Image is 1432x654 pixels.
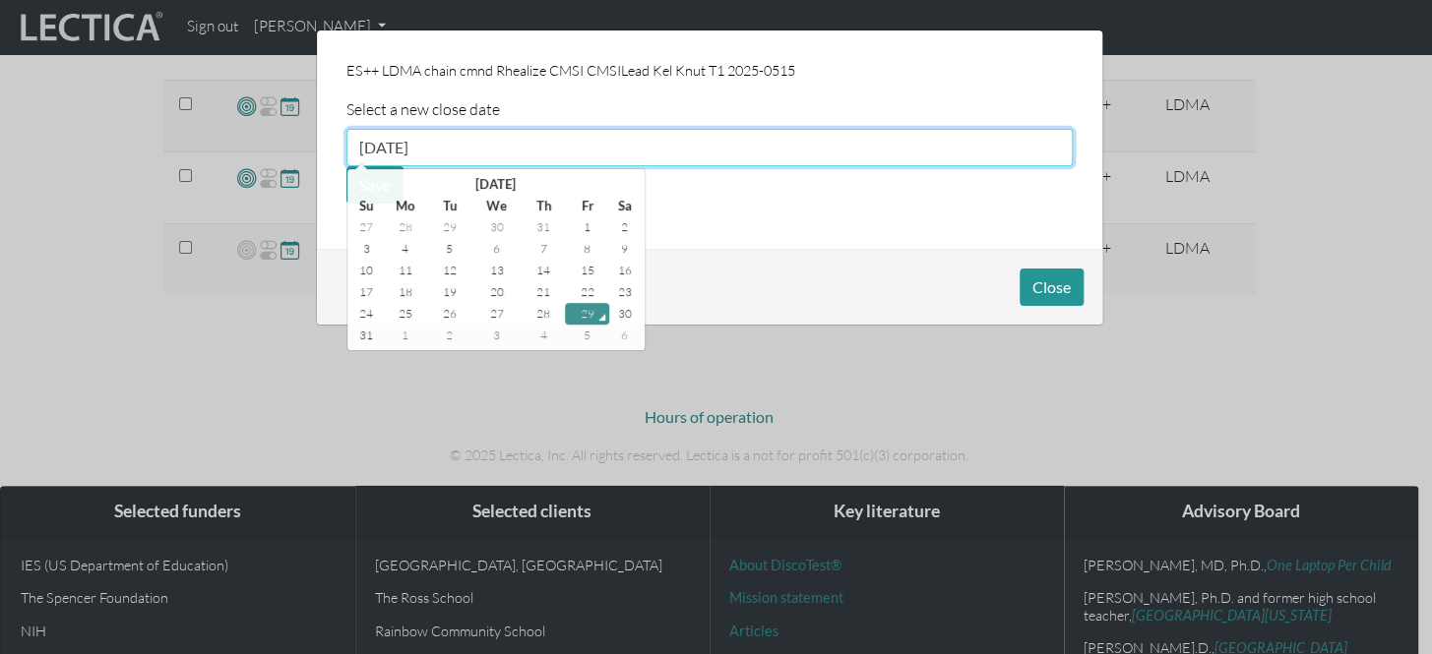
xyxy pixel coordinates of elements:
td: 15 [565,260,608,281]
td: 5 [565,325,608,346]
th: Th [522,195,565,216]
td: 6 [609,325,641,346]
td: 3 [351,238,383,260]
button: Close [1020,268,1084,306]
td: 24 [351,303,383,325]
td: 28 [522,303,565,325]
td: 29 [428,216,471,238]
td: 8 [565,238,608,260]
td: 5 [428,238,471,260]
td: 7 [522,238,565,260]
td: 18 [382,281,428,303]
td: 29 [565,303,608,325]
td: 23 [609,281,641,303]
td: 1 [382,325,428,346]
td: 28 [382,216,428,238]
td: 27 [351,216,383,238]
td: 4 [382,238,428,260]
td: 30 [609,303,641,325]
th: Tu [428,195,471,216]
td: 10 [351,260,383,281]
label: Select a new close date [346,97,500,121]
td: 27 [471,303,522,325]
td: 3 [471,325,522,346]
td: 22 [565,281,608,303]
th: Fr [565,195,608,216]
td: 6 [471,238,522,260]
td: 16 [609,260,641,281]
button: Save [346,166,404,204]
th: Select Month [382,173,608,195]
td: 20 [471,281,522,303]
th: We [471,195,522,216]
td: 2 [609,216,641,238]
td: 17 [351,281,383,303]
th: Mo [382,195,428,216]
td: 21 [522,281,565,303]
td: 31 [522,216,565,238]
td: 19 [428,281,471,303]
td: 13 [471,260,522,281]
td: 12 [428,260,471,281]
td: 9 [609,238,641,260]
td: 4 [522,325,565,346]
td: 30 [471,216,522,238]
th: Sa [609,195,641,216]
td: 14 [522,260,565,281]
td: 11 [382,260,428,281]
td: 31 [351,325,383,346]
td: 2 [428,325,471,346]
td: 26 [428,303,471,325]
td: 25 [382,303,428,325]
th: Su [351,195,383,216]
p: ES++ LDMA chain cmnd Rhealize CMSI CMSILead Kel Knut T1 2025-0515 [346,60,1073,82]
td: 1 [565,216,608,238]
